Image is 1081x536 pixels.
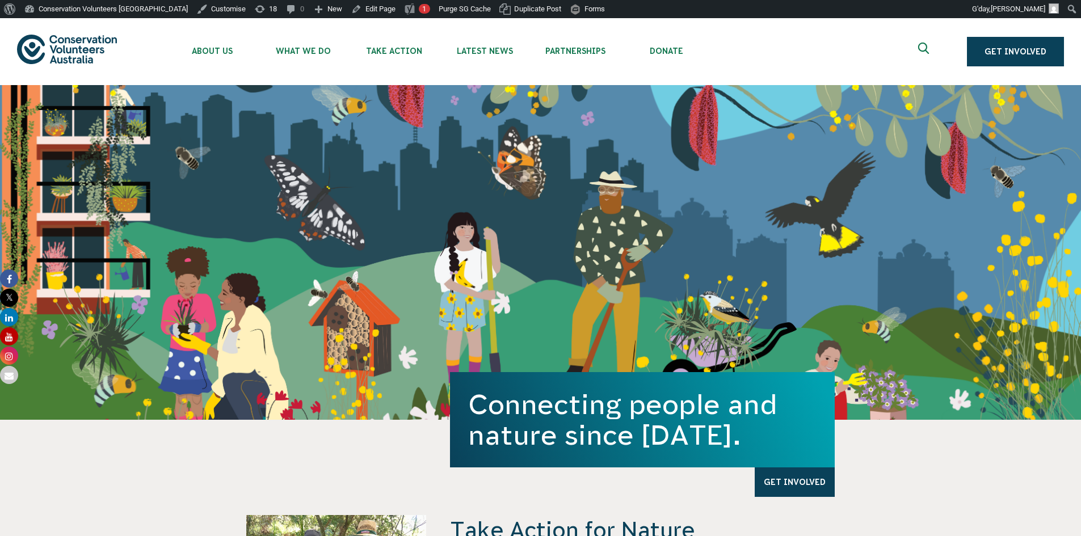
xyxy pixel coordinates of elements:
li: About Us [167,18,258,85]
span: 1 [422,5,426,13]
a: Get Involved [755,467,835,497]
li: What We Do [258,18,348,85]
img: logo.svg [17,35,117,64]
span: Partnerships [530,47,621,56]
span: Expand search box [918,43,932,61]
span: Latest News [439,47,530,56]
li: Take Action [348,18,439,85]
span: Take Action [348,47,439,56]
span: About Us [167,47,258,56]
h1: Connecting people and nature since [DATE]. [468,389,817,450]
span: [PERSON_NAME] [991,5,1045,13]
a: Get Involved [967,37,1064,66]
span: What We Do [258,47,348,56]
button: Expand search box Close search box [911,38,939,65]
span: Donate [621,47,712,56]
